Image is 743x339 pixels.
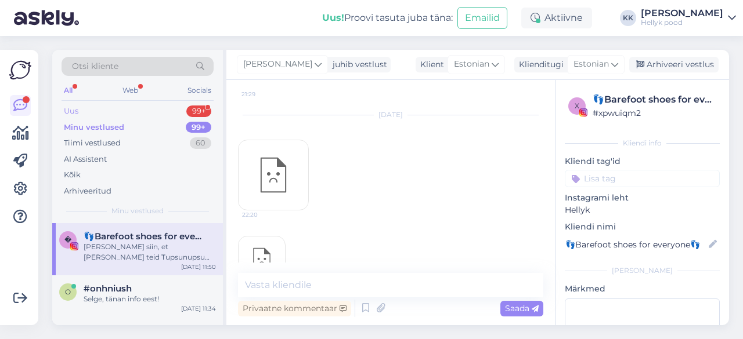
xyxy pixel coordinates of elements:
[641,9,723,18] div: [PERSON_NAME]
[64,105,78,117] div: Uus
[641,18,723,27] div: Hellyk pood
[181,263,216,271] div: [DATE] 11:50
[574,58,609,71] span: Estonian
[84,231,204,242] span: 👣Barefoot shoes for everyone👣
[593,107,716,119] div: # xpwuiqm2
[64,235,71,244] span: �
[565,138,720,148] div: Kliendi info
[64,185,111,197] div: Arhiveeritud
[64,154,107,165] div: AI Assistent
[457,7,507,29] button: Emailid
[241,87,285,101] span: 21:29
[593,93,716,107] div: 👣Barefoot shoes for everyone👣
[565,192,720,204] p: Instagrami leht
[185,83,214,98] div: Socials
[521,8,592,28] div: Aktiivne
[190,137,211,149] div: 60
[9,59,31,81] img: Askly Logo
[322,12,344,23] b: Uus!
[186,105,211,117] div: 99+
[238,110,543,120] div: [DATE]
[181,304,216,313] div: [DATE] 11:34
[242,210,286,219] span: 22:20
[514,59,564,71] div: Klienditugi
[84,283,132,294] span: #onhniush
[64,122,124,133] div: Minu vestlused
[84,242,216,263] div: [PERSON_NAME] siin, et [PERSON_NAME] teid Tupsunupsu Barefootiga seotud küsimustes. Kuidas saan t...
[454,58,489,71] span: Estonian
[120,83,140,98] div: Web
[565,170,720,187] input: Lisa tag
[64,137,121,149] div: Tiimi vestlused
[243,58,312,71] span: [PERSON_NAME]
[565,283,720,295] p: Märkmed
[65,287,71,296] span: o
[186,122,211,133] div: 99+
[505,303,539,314] span: Saada
[64,169,81,181] div: Kõik
[111,206,164,216] span: Minu vestlused
[641,9,736,27] a: [PERSON_NAME]Hellyk pood
[565,204,720,216] p: Hellyk
[565,265,720,276] div: [PERSON_NAME]
[620,10,636,26] div: KK
[629,57,719,72] div: Arhiveeri vestlus
[238,301,351,316] div: Privaatne kommentaar
[72,60,118,72] span: Otsi kliente
[322,11,453,25] div: Proovi tasuta juba täna:
[416,59,444,71] div: Klient
[565,155,720,167] p: Kliendi tag'id
[565,238,706,251] input: Lisa nimi
[565,221,720,233] p: Kliendi nimi
[575,101,579,110] span: x
[62,83,75,98] div: All
[239,236,285,283] img: attachment
[84,294,216,304] div: Selge, tänan info eest!
[328,59,387,71] div: juhib vestlust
